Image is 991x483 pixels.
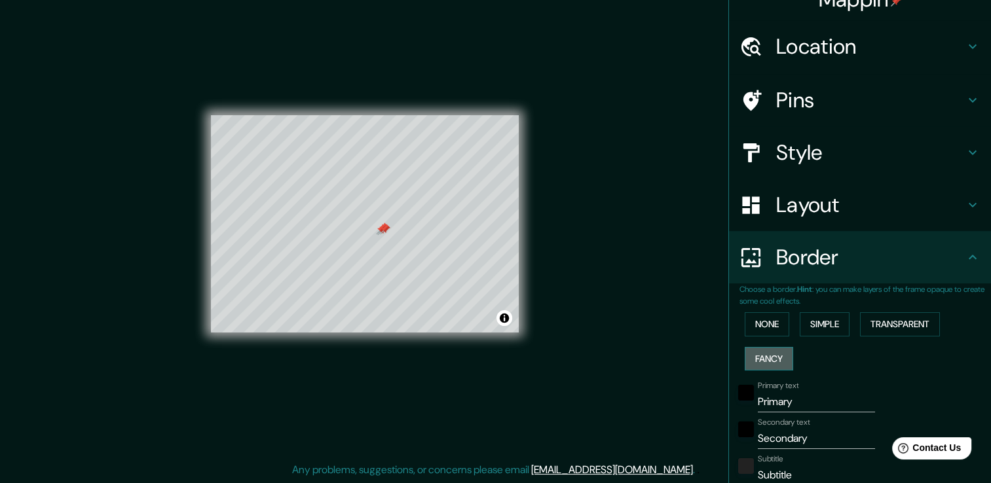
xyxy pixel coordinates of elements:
button: black [738,421,754,437]
p: Choose a border. : you can make layers of the frame opaque to create some cool effects. [739,283,991,307]
div: Style [729,126,991,179]
button: Simple [800,312,850,336]
button: color-222222 [738,458,754,474]
div: . [697,462,700,478]
div: Pins [729,74,991,126]
div: Border [729,231,991,283]
h4: Layout [776,192,965,218]
div: . [695,462,697,478]
h4: Border [776,244,965,270]
button: black [738,385,754,401]
button: None [745,312,789,336]
h4: Location [776,33,965,60]
p: Any problems, suggestions, or concerns please email . [292,462,695,478]
h4: Pins [776,87,965,113]
button: Fancy [745,347,793,371]
b: Hint [797,284,812,295]
h4: Style [776,139,965,166]
button: Toggle attribution [496,310,512,326]
div: Layout [729,179,991,231]
button: Transparent [860,312,940,336]
iframe: Help widget launcher [874,432,977,469]
label: Subtitle [758,454,783,465]
label: Secondary text [758,417,810,428]
div: Location [729,20,991,73]
label: Primary text [758,380,798,391]
a: [EMAIL_ADDRESS][DOMAIN_NAME] [531,463,693,476]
